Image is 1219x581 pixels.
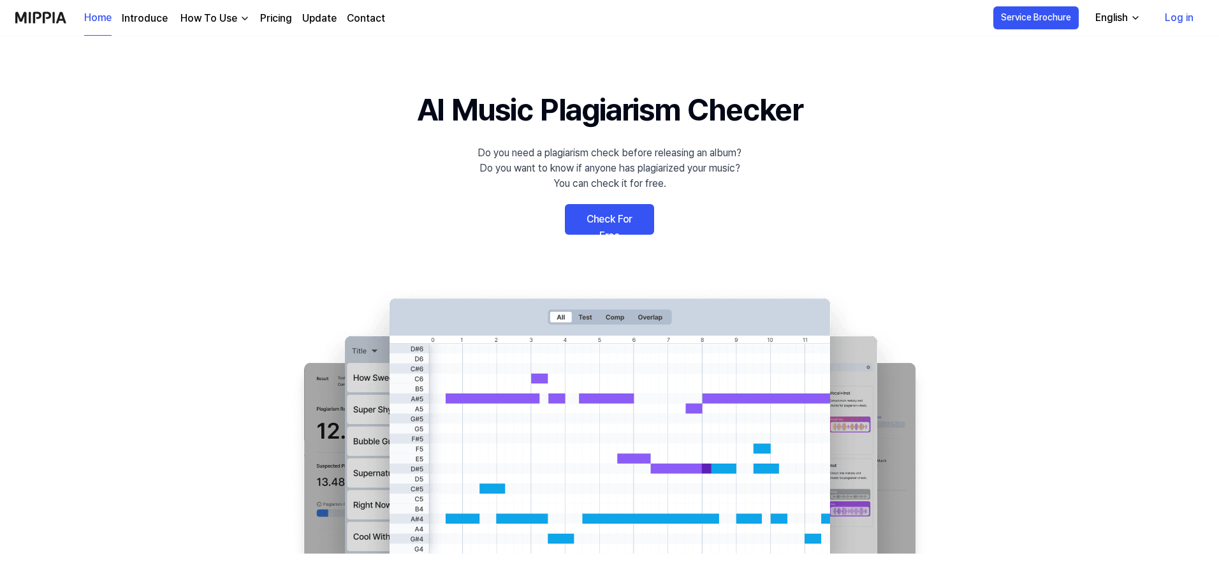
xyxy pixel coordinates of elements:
a: Check For Free [565,204,654,235]
button: How To Use [178,11,250,26]
img: down [240,13,250,24]
div: How To Use [178,11,240,26]
h1: AI Music Plagiarism Checker [417,87,803,133]
a: Contact [347,11,385,26]
a: Home [84,1,112,36]
button: Service Brochure [993,6,1079,29]
div: English [1093,10,1130,26]
div: Do you need a plagiarism check before releasing an album? Do you want to know if anyone has plagi... [478,145,741,191]
a: Update [302,11,337,26]
img: main Image [278,286,941,554]
a: Introduce [122,11,168,26]
button: English [1085,5,1148,31]
a: Pricing [260,11,292,26]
